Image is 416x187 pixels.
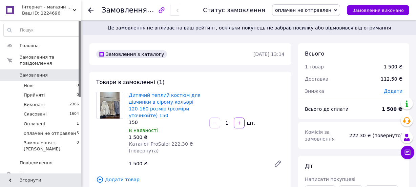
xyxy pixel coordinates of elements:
span: Це замовлення не впливає на ваш рейтинг, оскільки покупець не забрав посилку або відмовився від о... [91,24,408,31]
span: 0 [77,92,79,98]
span: 1 товар [305,64,324,69]
div: Повернутися назад [88,7,93,14]
span: Додати товар [96,176,285,183]
span: Інтернет - магазин одягу та взуття Зiрочка [22,4,73,10]
div: 112.50 ₴ [377,71,407,86]
span: Доставка [305,76,328,82]
span: Повідомлення [20,160,53,166]
span: Каталог ProSale: 222.30 ₴ (повернута) [129,141,193,153]
button: Замовлення виконано [347,5,409,15]
a: Дитячий теплий костюм для дівчинки в сірому кольорі 120-160 розмір (розміри уточнюйте) 150 [129,92,201,118]
span: Прийняті [24,92,45,98]
div: 1 500 ₴ [129,134,204,141]
span: Дії [305,163,312,169]
button: Чат з покупцем [401,146,414,159]
span: Замовлення [20,72,48,78]
div: 1 500 ₴ [384,63,402,70]
div: шт. [245,120,256,126]
span: Товари та послуги [20,171,63,178]
span: 222.30 ₴ (повернуто) [349,133,402,138]
span: Скасовані [24,111,47,117]
span: 0 [77,83,79,89]
span: Всього до сплати [305,106,349,112]
time: [DATE] 13:14 [253,51,285,57]
span: 1 [77,121,79,127]
div: Ваш ID: 1224696 [22,10,81,16]
span: Всього [305,50,324,57]
img: Дитячий теплий костюм для дівчинки в сірому кольорі 120-160 розмір (розміри уточнюйте) 150 [100,92,120,119]
span: оплачен не отправлен [275,7,331,13]
b: 1 500 ₴ [382,106,402,112]
span: Замовлення з [PERSON_NAME] [24,140,77,152]
span: Замовлення [102,6,147,14]
div: 1 500 ₴ [126,159,268,168]
span: Нові [24,83,34,89]
input: Пошук [4,24,79,36]
span: Комісія за замовлення [305,129,335,142]
span: 0 [77,140,79,152]
a: Редагувати [271,157,285,170]
div: Статус замовлення [203,7,265,14]
span: Оплачені [24,121,45,127]
div: Замовлення з каталогу [96,50,167,58]
span: оплачен не отправлен [24,130,76,137]
span: Замовлення виконано [352,8,404,13]
span: Виконані [24,102,45,108]
span: 5 [77,130,79,137]
span: 2386 [69,102,79,108]
span: В наявності [129,128,158,133]
span: Написати покупцеві [305,176,355,182]
span: Замовлення та повідомлення [20,54,81,66]
span: Знижка [305,88,324,94]
span: Додати [384,88,402,94]
span: 1604 [69,111,79,117]
span: Головна [20,43,39,49]
div: 150 [129,119,204,126]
